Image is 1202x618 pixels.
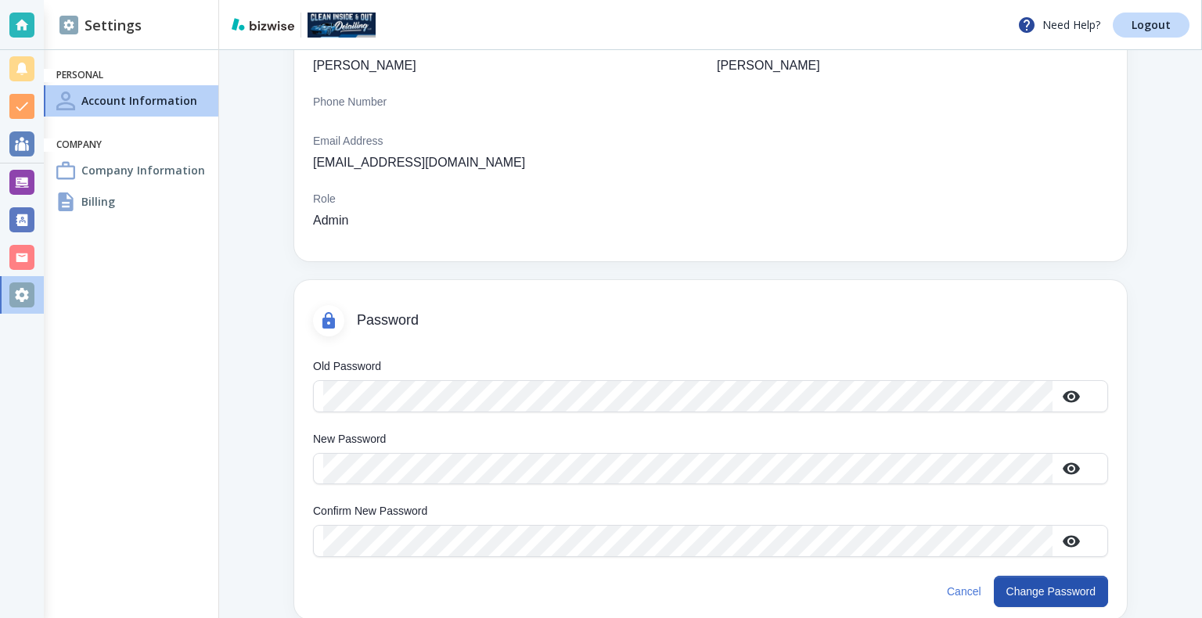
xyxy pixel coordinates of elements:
p: Admin [313,211,348,230]
p: Phone Number [313,94,387,111]
h4: Account Information [81,92,197,109]
p: Role [313,191,336,208]
p: [PERSON_NAME] [717,56,820,75]
h2: Settings [59,15,142,36]
a: Account InformationAccount Information [44,85,218,117]
img: bizwise [232,18,294,31]
img: DashboardSidebarSettings.svg [59,16,78,34]
p: [EMAIL_ADDRESS][DOMAIN_NAME] [313,153,525,172]
p: [PERSON_NAME] [313,56,416,75]
button: Change Password [994,576,1108,607]
h6: Company [56,138,206,152]
h6: Personal [56,69,206,82]
a: Company InformationCompany Information [44,155,218,186]
img: Clean Inside & Out Detailing [308,13,376,38]
button: Cancel [941,576,988,607]
p: Logout [1132,20,1171,31]
span: Password [357,312,1108,329]
a: Logout [1113,13,1189,38]
a: BillingBilling [44,186,218,217]
p: Email Address [313,133,383,150]
p: Need Help? [1017,16,1100,34]
h4: Billing [81,193,115,210]
h4: Company Information [81,162,205,178]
